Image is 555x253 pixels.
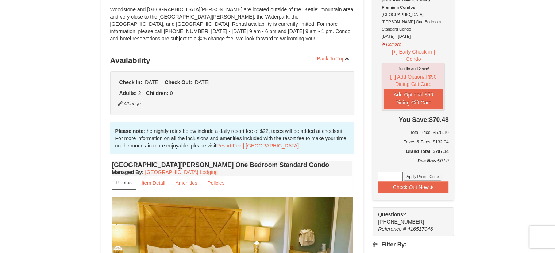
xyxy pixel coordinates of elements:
span: 2 [138,90,141,96]
button: Remove [382,39,401,48]
a: [GEOGRAPHIC_DATA] Lodging [145,169,218,175]
strong: Check Out: [165,79,192,85]
a: Resort Fee | [GEOGRAPHIC_DATA] [216,143,299,149]
h6: Total Price: $575.10 [378,129,448,136]
small: Photos [116,180,132,185]
div: Bundle and Save! [384,65,443,72]
strong: Due Now: [417,158,438,163]
strong: Adults: [119,90,137,96]
a: Policies [203,176,229,190]
strong: Please note: [115,128,145,134]
a: Photos [112,176,136,190]
strong: Children: [146,90,168,96]
span: Managed By [112,169,142,175]
h4: $70.48 [378,116,448,123]
button: Change [117,100,142,108]
h4: Filter By: [373,241,454,248]
span: [DATE] [193,79,209,85]
span: 0 [170,90,173,96]
span: [DATE] [143,79,159,85]
span: 416517046 [407,226,433,232]
small: Amenities [176,180,197,186]
a: Amenities [171,176,202,190]
span: Reference # [378,226,406,232]
small: Policies [207,180,224,186]
div: $0.00 [378,157,448,172]
div: Taxes & Fees: $132.04 [378,138,448,146]
button: Check Out Now [378,181,448,193]
span: [PHONE_NUMBER] [378,211,441,225]
button: Add Optional $50 Dining Gift Card [384,89,443,109]
button: Apply Promo Code [404,173,441,181]
a: Item Detail [137,176,170,190]
a: Back To Top [312,53,355,64]
h4: [GEOGRAPHIC_DATA][PERSON_NAME] One Bedroom Standard Condo [112,161,353,169]
button: [+] Add Optional $50 Dining Gift Card [384,72,443,89]
span: You Save: [399,116,429,123]
div: Woodstone and [GEOGRAPHIC_DATA][PERSON_NAME] are located outside of the "Kettle" mountain area an... [110,6,355,50]
h3: Availability [110,53,355,68]
strong: : [112,169,144,175]
strong: Check In: [119,79,142,85]
h5: Grand Total: $707.14 [378,148,448,155]
button: [+] Early Check-in | Condo [382,48,445,63]
strong: Questions? [378,212,406,217]
small: Item Detail [142,180,165,186]
div: the nightly rates below include a daily resort fee of $22, taxes will be added at checkout. For m... [110,122,355,154]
